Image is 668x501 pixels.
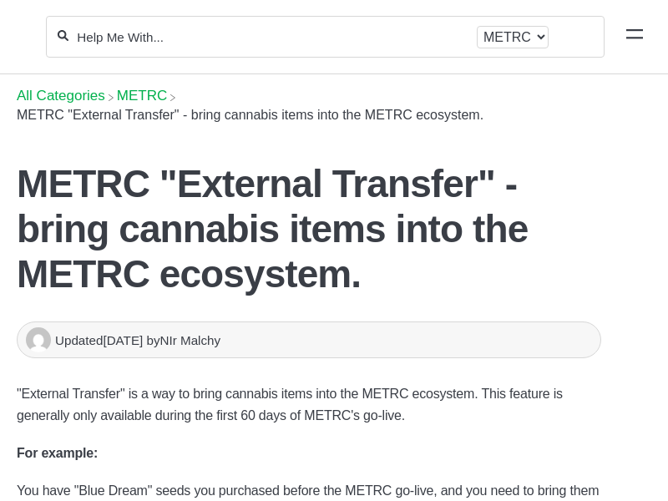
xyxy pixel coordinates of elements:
img: NIr Malchy [26,327,51,352]
span: NIr Malchy [160,333,221,347]
section: Search section [46,6,605,68]
span: All Categories [17,88,105,104]
strong: For example: [17,446,98,460]
a: Breadcrumb link to All Categories [17,88,105,104]
input: Help Me With... [75,29,470,45]
h1: METRC "External Transfer" - bring cannabis items into the METRC ecosystem. [17,161,601,296]
p: "External Transfer" is a way to bring cannabis items into the METRC ecosystem. This feature is ge... [17,383,601,427]
span: ​METRC [117,88,167,104]
span: METRC "External Transfer" - bring cannabis items into the METRC ecosystem. [17,108,483,122]
a: METRC [117,88,167,104]
time: [DATE] [103,333,143,347]
a: Mobile navigation [626,28,643,45]
span: by [146,333,220,347]
span: Updated [55,333,146,347]
img: Flourish Help Center Logo [21,27,28,48]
